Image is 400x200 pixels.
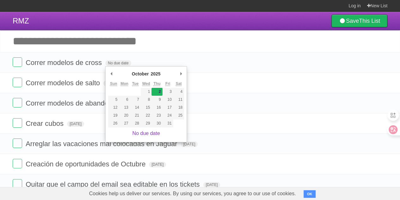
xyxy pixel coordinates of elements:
[141,112,151,119] button: 22
[13,16,29,25] span: RMZ
[141,88,151,96] button: 1
[151,88,162,96] button: 2
[119,96,130,104] button: 6
[173,112,184,119] button: 25
[119,119,130,127] button: 27
[132,81,138,86] abbr: Tuesday
[359,18,380,24] b: This List
[304,190,316,198] button: OK
[176,81,182,86] abbr: Saturday
[108,119,119,127] button: 26
[130,96,141,104] button: 7
[13,98,22,107] label: Done
[108,96,119,104] button: 5
[165,81,170,86] abbr: Friday
[142,81,150,86] abbr: Wednesday
[13,139,22,148] label: Done
[67,121,84,127] span: [DATE]
[13,159,22,168] label: Done
[108,112,119,119] button: 19
[26,160,147,168] span: Creación de oportunidades de Octubre
[131,69,150,79] div: October
[26,119,65,127] span: Crear cubos
[13,118,22,128] label: Done
[108,104,119,112] button: 12
[331,15,387,27] a: SaveThis List
[13,179,22,189] label: Done
[141,96,151,104] button: 8
[13,78,22,87] label: Done
[149,162,166,167] span: [DATE]
[108,69,114,79] button: Previous Month
[103,81,120,86] span: [DATE]
[13,57,22,67] label: Done
[141,119,151,127] button: 29
[83,187,302,200] span: Cookies help us deliver our services. By using our services, you agree to our use of cookies.
[173,88,184,96] button: 4
[130,119,141,127] button: 28
[163,112,173,119] button: 24
[173,104,184,112] button: 18
[163,96,173,104] button: 10
[26,180,201,188] span: Quitar que el campo del email sea editable en los tickets
[150,69,161,79] div: 2025
[110,81,117,86] abbr: Sunday
[26,79,102,87] span: Correr modelos de salto
[173,96,184,104] button: 11
[151,119,162,127] button: 30
[105,60,131,66] span: No due date
[203,182,220,188] span: [DATE]
[130,104,141,112] button: 14
[130,112,141,119] button: 21
[26,59,103,67] span: Correr modelos de cross
[151,104,162,112] button: 16
[120,81,128,86] abbr: Monday
[119,104,130,112] button: 13
[151,112,162,119] button: 23
[26,99,118,107] span: Correr modelos de abandono
[178,69,184,79] button: Next Month
[163,119,173,127] button: 31
[163,104,173,112] button: 17
[119,112,130,119] button: 20
[26,140,179,148] span: Arreglar las vacaciones mal colocadas en Jaguar
[132,131,160,136] a: No due date
[181,141,198,147] span: [DATE]
[163,88,173,96] button: 3
[151,96,162,104] button: 9
[153,81,160,86] abbr: Thursday
[141,104,151,112] button: 15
